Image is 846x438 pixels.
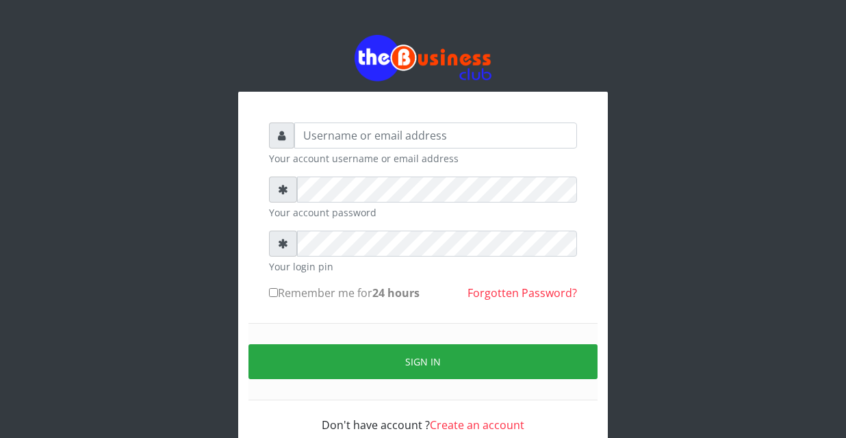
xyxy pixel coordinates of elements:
small: Your account password [269,205,577,220]
input: Username or email address [294,123,577,149]
button: Sign in [248,344,598,379]
div: Don't have account ? [269,400,577,433]
a: Create an account [430,417,524,433]
b: 24 hours [372,285,420,300]
input: Remember me for24 hours [269,288,278,297]
small: Your account username or email address [269,151,577,166]
label: Remember me for [269,285,420,301]
a: Forgotten Password? [467,285,577,300]
small: Your login pin [269,259,577,274]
